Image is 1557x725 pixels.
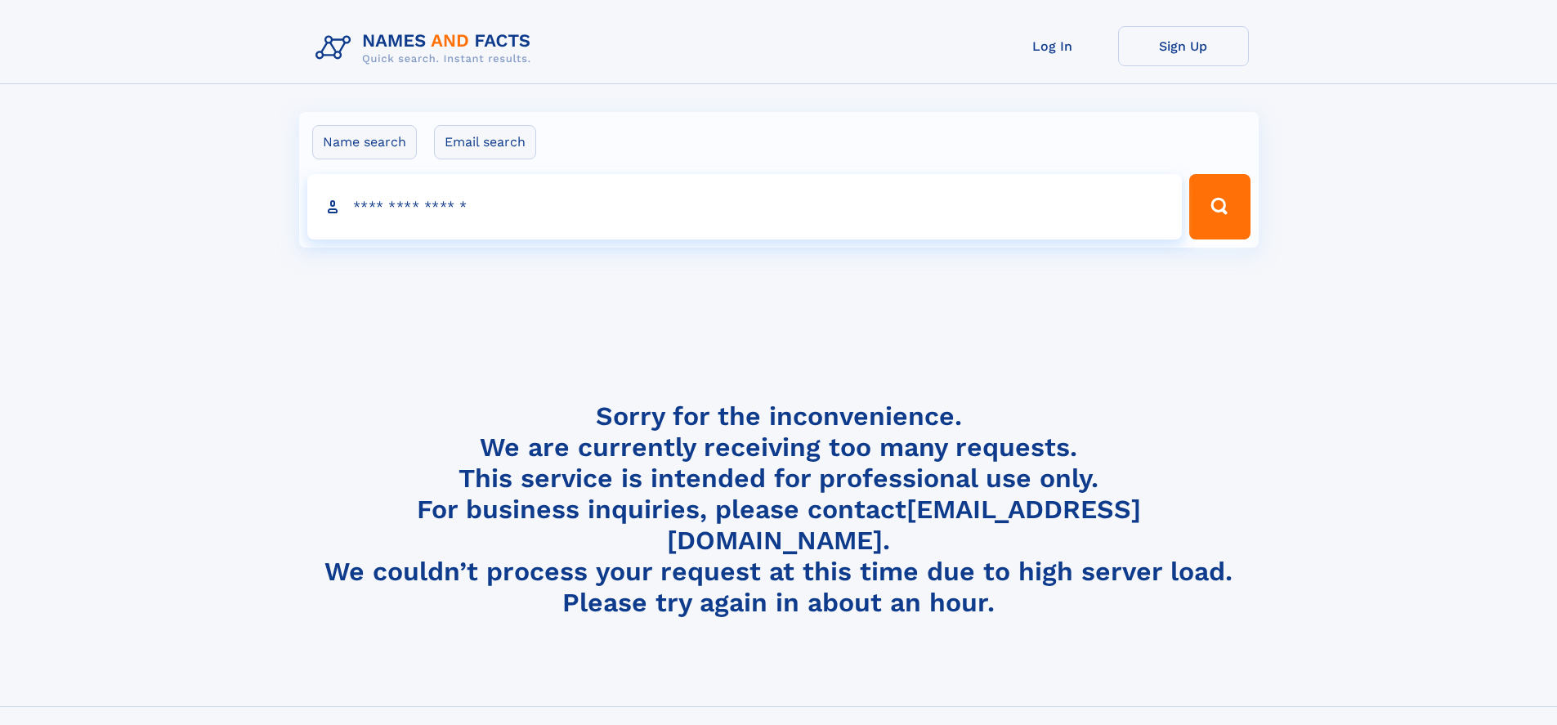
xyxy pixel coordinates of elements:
[312,125,417,159] label: Name search
[1118,26,1249,66] a: Sign Up
[309,401,1249,619] h4: Sorry for the inconvenience. We are currently receiving too many requests. This service is intend...
[987,26,1118,66] a: Log In
[309,26,544,70] img: Logo Names and Facts
[434,125,536,159] label: Email search
[1189,174,1250,239] button: Search Button
[667,494,1141,556] a: [EMAIL_ADDRESS][DOMAIN_NAME]
[307,174,1183,239] input: search input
